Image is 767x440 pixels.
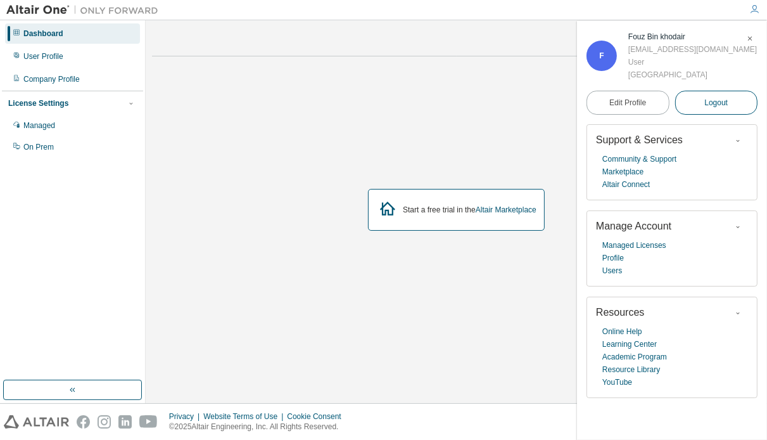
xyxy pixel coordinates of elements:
[602,363,660,376] a: Resource Library
[476,205,536,214] a: Altair Marketplace
[4,415,69,429] img: altair_logo.svg
[609,98,646,108] span: Edit Profile
[602,252,624,264] a: Profile
[23,29,63,39] div: Dashboard
[287,411,348,422] div: Cookie Consent
[596,134,683,145] span: Support & Services
[675,91,758,115] button: Logout
[628,68,757,81] div: [GEOGRAPHIC_DATA]
[599,51,604,60] span: F
[602,338,657,351] a: Learning Center
[23,120,55,131] div: Managed
[118,415,132,429] img: linkedin.svg
[628,43,757,56] div: [EMAIL_ADDRESS][DOMAIN_NAME]
[628,56,757,68] div: User
[602,264,622,277] a: Users
[602,153,676,165] a: Community & Support
[23,142,54,152] div: On Prem
[602,325,642,338] a: Online Help
[704,96,728,109] span: Logout
[169,411,203,422] div: Privacy
[596,307,644,318] span: Resources
[628,30,757,43] div: Fouz Bin khodair
[602,239,666,252] a: Managed Licenses
[8,98,68,108] div: License Settings
[602,376,632,389] a: YouTube
[23,51,63,61] div: User Profile
[602,165,643,178] a: Marketplace
[77,415,90,429] img: facebook.svg
[586,91,669,115] a: Edit Profile
[403,205,536,215] div: Start a free trial in the
[602,178,650,191] a: Altair Connect
[169,422,349,432] p: © 2025 Altair Engineering, Inc. All Rights Reserved.
[203,411,287,422] div: Website Terms of Use
[602,351,667,363] a: Academic Program
[6,4,165,16] img: Altair One
[596,221,671,231] span: Manage Account
[23,74,80,84] div: Company Profile
[98,415,111,429] img: instagram.svg
[139,415,158,429] img: youtube.svg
